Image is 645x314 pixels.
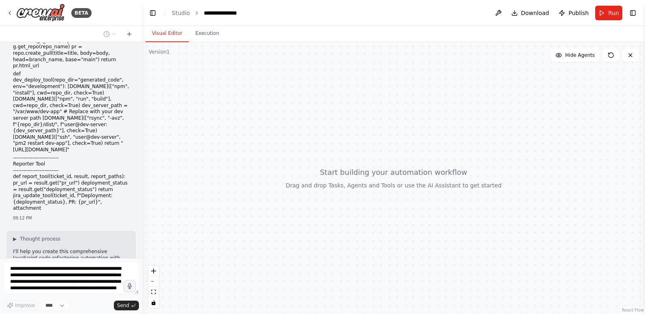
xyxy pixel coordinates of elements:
[13,215,129,221] div: 09:12 PM
[595,6,622,20] button: Run
[13,168,129,174] h1: --------------------------
[3,300,38,311] button: Improve
[555,6,592,20] button: Publish
[15,302,35,309] span: Improve
[20,236,60,242] span: Thought process
[148,266,159,308] div: React Flow controls
[149,49,170,55] div: Version 1
[627,7,639,19] button: Show right sidebar
[565,52,595,58] span: Hide Agents
[172,9,244,17] nav: breadcrumb
[13,236,60,242] button: ▶Thought process
[568,9,589,17] span: Publish
[123,29,136,39] button: Start a new chat
[148,266,159,276] button: zoom in
[147,7,158,19] button: Hide left sidebar
[100,29,120,39] button: Switch to previous chat
[508,6,553,20] button: Download
[172,10,190,16] a: Studio
[117,302,129,309] span: Send
[13,155,129,161] h1: --------------------------
[13,71,129,153] p: def dev_deploy_tool(repo_dir="generated_code", env="development"): [DOMAIN_NAME](["npm", "install...
[145,25,189,42] button: Visual Editor
[16,4,65,22] img: Logo
[608,9,619,17] span: Run
[13,174,129,212] p: def report_tool(ticket_id, result, report_paths): pr_url = result.get("pr_url") deployment_status...
[114,301,139,310] button: Send
[148,276,159,287] button: zoom out
[13,249,129,293] p: I'll help you create this comprehensive JavaScript code refactoring automation with Graph RAG. Th...
[521,9,549,17] span: Download
[13,236,17,242] span: ▶
[124,280,136,292] button: Click to speak your automation idea
[13,161,129,168] h1: Reporter Tool
[189,25,226,42] button: Execution
[622,308,644,312] a: React Flow attribution
[551,49,600,62] button: Hide Agents
[148,287,159,297] button: fit view
[148,297,159,308] button: toggle interactivity
[71,8,92,18] div: BETA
